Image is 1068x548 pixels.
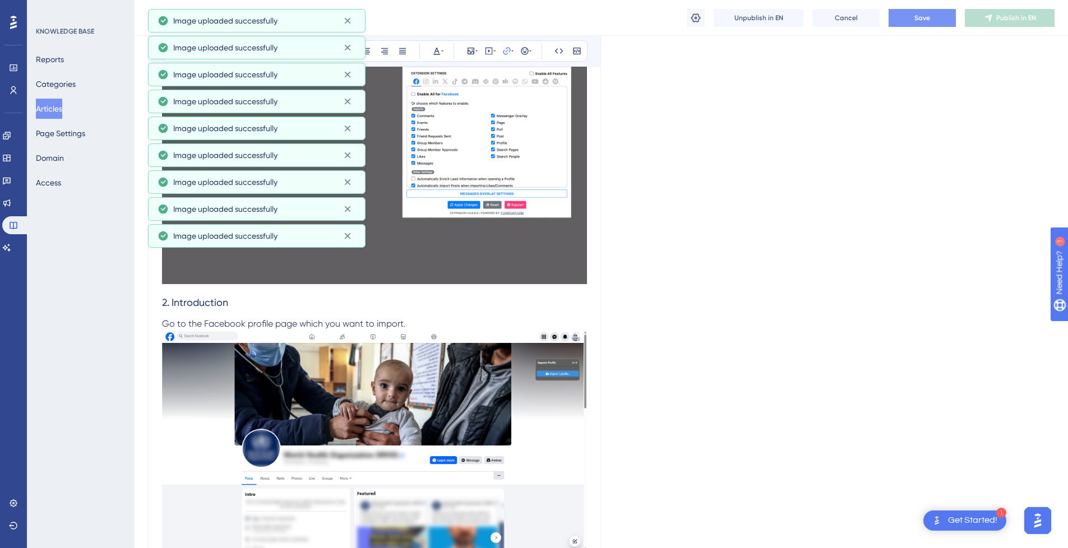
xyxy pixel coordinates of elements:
span: Cancel [835,13,858,22]
button: Page Settings [36,123,85,143]
img: launcher-image-alternative-text [930,514,944,527]
button: Categories [36,74,76,94]
button: Articles [36,99,62,119]
span: Image uploaded successfully [173,175,278,189]
iframe: UserGuiding AI Assistant Launcher [1021,504,1055,537]
span: 2. Introduction [162,296,228,308]
span: Image uploaded successfully [173,122,278,135]
span: Image uploaded successfully [173,229,278,243]
button: Access [36,173,61,193]
div: Open Get Started! checklist, remaining modules: 1 [923,510,1006,531]
span: Image uploaded successfully [173,148,278,162]
span: Publish in EN [996,13,1036,22]
span: Image uploaded successfully [173,14,278,27]
button: Publish in EN [965,9,1055,27]
div: Get Started! [948,514,997,527]
span: Image uploaded successfully [173,41,278,54]
button: Save [889,9,956,27]
span: Image uploaded successfully [173,68,278,81]
span: Go to the Facebook profile page which you want to import. [162,318,406,329]
div: 1 [996,508,1006,518]
button: Domain [36,148,64,168]
button: Unpublish in EN [714,9,803,27]
span: Image uploaded successfully [173,202,278,216]
span: Unpublish in EN [734,13,783,22]
span: Save [914,13,930,22]
span: Need Help? [26,3,70,16]
button: Cancel [812,9,880,27]
button: Reports [36,49,64,69]
div: KNOWLEDGE BASE [36,27,94,36]
span: Image uploaded successfully [173,95,278,108]
div: 1 [78,6,81,15]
